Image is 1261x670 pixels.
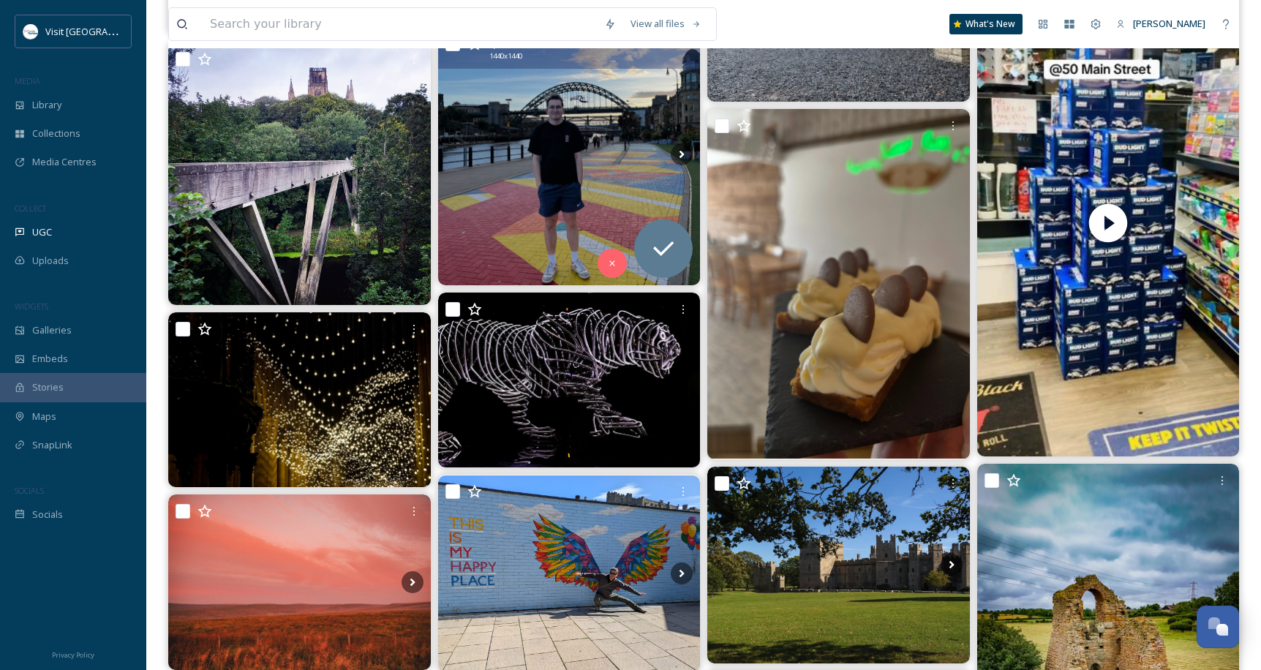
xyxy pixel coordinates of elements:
button: Open Chat [1197,606,1239,648]
img: BOŻE JAK JA KOCHAM UK 🇬🇧🇬🇧🇬🇧 #aberdeen #stirling #edinburgh #scotland #newcastle #newcastleuponty... [438,23,701,285]
span: 1440 x 1440 [489,51,522,61]
span: Galleries [32,323,72,337]
span: Collections [32,127,80,140]
img: ✨Lumiere✨ #photography #travelphotography #naturephotography #canon #lumiere #durham #visitdurham [438,293,701,467]
span: Privacy Policy [52,650,94,660]
span: Visit [GEOGRAPHIC_DATA] [45,24,159,38]
span: Library [32,98,61,112]
img: 1680077135441.jpeg [23,24,38,39]
input: Search your library [203,8,597,40]
span: Media Centres [32,155,97,169]
span: Embeds [32,352,68,366]
img: ✨Lumiere✨ #photography #travelphotography #naturephotography #canon #lumiere #durham #visitdurham [168,312,431,487]
img: Wow ... #durham was so beautiful 😍 #UK #travel #cathedral #beautiful #bridge #architecture #river... [168,42,431,305]
span: SnapLink [32,438,72,452]
a: Privacy Policy [52,645,94,663]
span: COLLECT [15,203,46,214]
a: View all files [623,10,709,38]
img: Pastel skies. #landscape_captures #landscape #northpennines #northumberland #countydurham #landsc... [168,494,431,669]
a: [PERSON_NAME] [1109,10,1213,38]
span: Socials [32,508,63,522]
span: Maps [32,410,56,424]
span: Uploads [32,254,69,268]
span: MEDIA [15,75,40,86]
img: Visited #rabycastle #staindrop #countydurham #diningroom #fineglass #baronhall #chandeliers #anci... [707,467,970,663]
span: WIDGETS [15,301,48,312]
a: What's New [949,14,1023,34]
span: [PERSON_NAME] [1133,17,1205,30]
span: SOCIALS [15,485,44,496]
img: Lemon and Ginger Cheesecake Bars 😋 Here 9-2 ⏰ #TSP #durham #durhamfoodies #foodies #chesterlestre... [707,109,970,459]
span: UGC [32,225,52,239]
span: Stories [32,380,64,394]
